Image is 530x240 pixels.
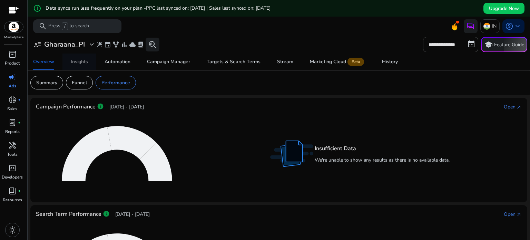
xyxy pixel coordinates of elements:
p: Funnel [72,79,87,86]
p: Feature Guide [494,41,524,48]
div: Open [504,211,516,218]
span: campaign [8,73,17,81]
a: Openarrow_outward [504,211,522,218]
p: Summary [36,79,57,86]
img: in.svg [483,23,490,30]
span: Beta [347,58,364,66]
span: book_4 [8,187,17,195]
div: Campaign Manager [147,59,190,64]
span: lab_profile [8,118,17,127]
span: PPC last synced on: [DATE] | Sales last synced on: [DATE] [146,5,271,11]
p: Ads [9,83,16,89]
h3: Gharaana_PI [44,40,85,49]
p: [DATE] - [DATE] [115,211,150,218]
span: keyboard_arrow_down [513,22,522,30]
p: Product [5,60,20,66]
span: account_circle [505,22,513,30]
span: arrow_outward [516,105,522,110]
div: Automation [105,59,130,64]
span: user_attributes [33,40,41,49]
span: search_insights [148,40,157,49]
div: Open [504,103,516,111]
p: Performance [101,79,130,86]
h4: Search Term Performance [36,211,101,218]
span: expand_more [88,40,96,49]
span: family_history [112,41,119,48]
span: school [484,40,493,49]
p: Developers [2,174,23,180]
mat-icon: error_outline [33,4,41,12]
span: / [62,22,68,30]
p: Press to search [48,22,89,30]
h4: Insufficient Data [315,145,356,152]
span: arrow_outward [516,212,522,218]
span: code_blocks [8,164,17,172]
span: search [39,22,47,30]
p: Tools [7,151,18,157]
span: handyman [8,141,17,150]
p: Reports [5,128,20,135]
p: Sales [7,106,17,112]
span: event [104,41,111,48]
div: History [382,59,398,64]
div: Stream [277,59,293,64]
p: Resources [3,197,22,203]
p: We're unable to show any results as there is no available data. [315,156,450,164]
button: search_insights [146,38,159,51]
span: cloud [129,41,136,48]
span: lab_profile [137,41,144,48]
span: fiber_manual_record [18,121,21,124]
span: info [97,103,104,110]
span: bar_chart [121,41,128,48]
span: fiber_manual_record [18,190,21,192]
span: info [103,210,110,217]
div: Targets & Search Terms [207,59,261,64]
span: fiber_manual_record [18,98,21,101]
button: schoolFeature Guide [481,37,527,52]
button: Upgrade Now [483,3,524,14]
p: IN [492,20,497,32]
img: amazon.svg [4,22,23,32]
span: donut_small [8,96,17,104]
div: Insights [71,59,88,64]
span: wand_stars [96,41,103,48]
img: insuff_dark.svg [270,141,313,167]
div: Overview [33,59,54,64]
span: inventory_2 [8,50,17,58]
span: light_mode [8,226,17,234]
h4: Campaign Performance [36,104,96,110]
span: Upgrade Now [489,5,519,12]
a: Openarrow_outward [504,103,522,111]
div: Marketing Cloud [310,59,365,65]
h5: Data syncs run less frequently on your plan - [46,6,271,11]
p: [DATE] - [DATE] [109,103,144,111]
p: Marketplace [4,35,23,40]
